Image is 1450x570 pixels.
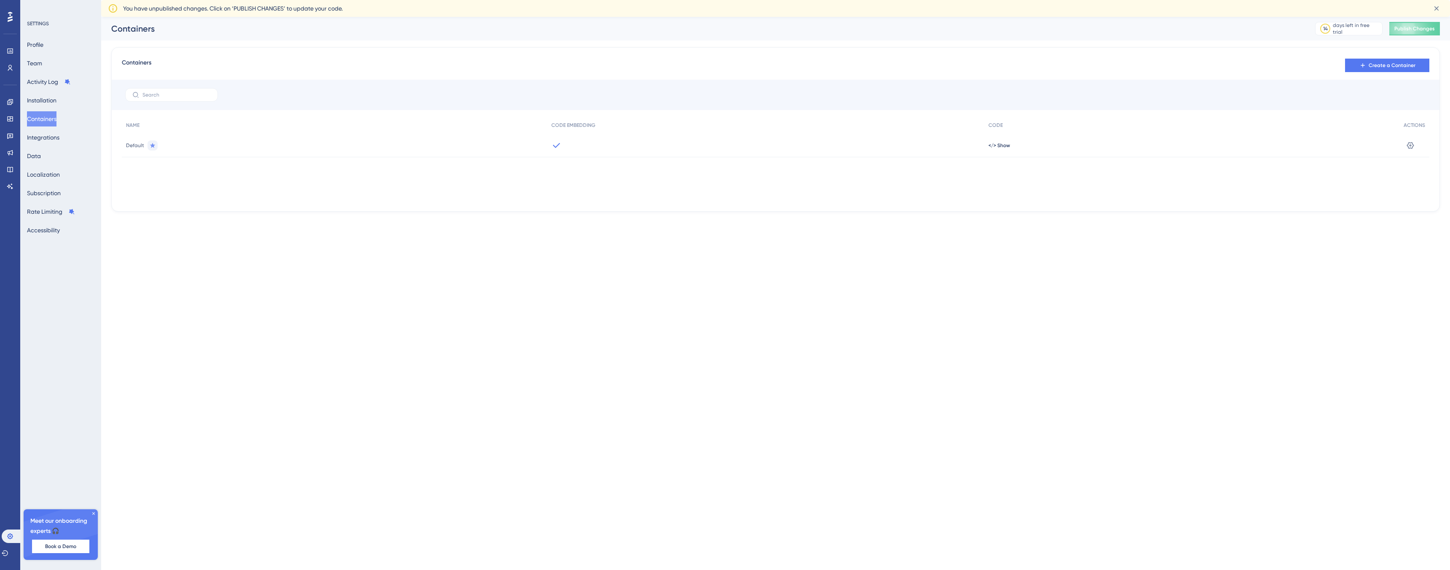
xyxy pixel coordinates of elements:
input: Search [142,92,211,98]
div: days left in free trial [1333,22,1380,35]
button: Localization [27,167,60,182]
div: SETTINGS [27,20,95,27]
button: Rate Limiting [27,204,75,219]
button: Team [27,56,42,71]
span: Containers [122,58,151,73]
button: Data [27,148,41,164]
button: Containers [27,111,56,126]
span: ACTIONS [1404,122,1425,129]
button: Subscription [27,186,61,201]
button: Accessibility [27,223,60,238]
span: Book a Demo [45,543,76,550]
span: NAME [126,122,140,129]
span: CODE EMBEDDING [551,122,595,129]
button: Publish Changes [1389,22,1440,35]
span: CODE [988,122,1003,129]
div: Containers [111,23,1294,35]
button: Book a Demo [32,540,89,553]
div: 14 [1323,25,1328,32]
button: Integrations [27,130,59,145]
span: Default [126,142,144,149]
span: You have unpublished changes. Click on ‘PUBLISH CHANGES’ to update your code. [123,3,343,13]
button: </> Show [988,142,1010,149]
span: Create a Container [1369,62,1415,69]
span: Publish Changes [1394,25,1435,32]
button: Installation [27,93,56,108]
button: Create a Container [1345,59,1429,72]
span: Meet our onboarding experts 🎧 [30,516,91,536]
button: Profile [27,37,43,52]
button: Activity Log [27,74,71,89]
